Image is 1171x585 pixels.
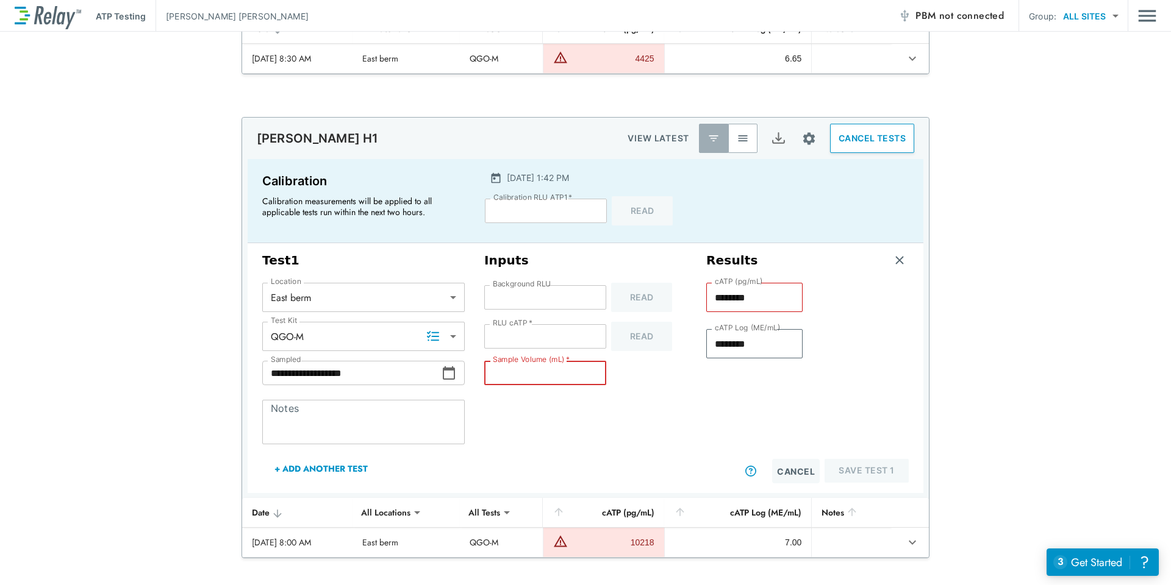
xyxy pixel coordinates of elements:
[490,172,502,184] img: Calender Icon
[242,498,353,528] th: Date
[571,536,654,548] div: 10218
[242,14,929,74] table: sticky table
[893,254,906,266] img: Remove
[675,52,802,65] div: 6.65
[1138,4,1156,27] img: Drawer Icon
[1138,4,1156,27] button: Main menu
[822,505,881,520] div: Notes
[460,500,509,525] div: All Tests
[939,9,1004,23] span: not connected
[707,132,720,144] img: Latest
[96,10,146,23] p: ATP Testing
[166,10,309,23] p: [PERSON_NAME] [PERSON_NAME]
[460,528,543,557] td: QGO-M
[271,316,298,325] label: Test Kit
[1029,10,1056,23] p: Group:
[271,355,301,364] label: Sampled
[262,361,442,385] input: Choose date, selected date is Oct 6, 2025
[484,253,687,268] h3: Inputs
[675,536,802,548] div: 7.00
[353,44,460,73] td: East berm
[262,253,465,268] h3: Test 1
[902,48,923,69] button: expand row
[674,505,802,520] div: cATP Log (ME/mL)
[737,132,749,144] img: View All
[493,355,570,364] label: Sample Volume (mL)
[262,454,380,483] button: + Add Another Test
[493,319,532,327] label: RLU cATP
[801,131,817,146] img: Settings Icon
[353,528,460,557] td: East berm
[271,277,301,286] label: Location
[771,131,786,146] img: Export Icon
[715,277,763,286] label: cATP (pg/mL)
[1047,548,1159,576] iframe: Resource center
[262,285,465,310] div: East berm
[830,124,914,153] button: CANCEL TESTS
[353,500,419,525] div: All Locations
[893,4,1009,28] button: PBM not connected
[493,280,551,288] label: Background RLU
[257,131,378,146] p: [PERSON_NAME] H1
[262,196,457,218] p: Calibration measurements will be applied to all applicable tests run within the next two hours.
[242,498,929,558] table: sticky table
[553,50,568,65] img: Warning
[252,52,343,65] div: [DATE] 8:30 AM
[628,131,689,146] p: VIEW LATEST
[772,459,820,483] button: Cancel
[553,534,568,548] img: Warning
[902,532,923,553] button: expand row
[15,3,81,29] img: LuminUltra Relay
[553,505,654,520] div: cATP (pg/mL)
[262,324,465,349] div: QGO-M
[507,171,569,184] p: [DATE] 1:42 PM
[793,122,825,155] button: Site setup
[898,10,911,22] img: Offline Icon
[460,44,543,73] td: QGO-M
[915,7,1004,24] span: PBM
[715,324,780,332] label: cATP Log (ME/mL)
[706,253,758,268] h3: Results
[493,193,572,202] label: Calibration RLU ATP1
[252,536,343,548] div: [DATE] 8:00 AM
[262,171,463,191] p: Calibration
[764,124,793,153] button: Export
[571,52,654,65] div: 4425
